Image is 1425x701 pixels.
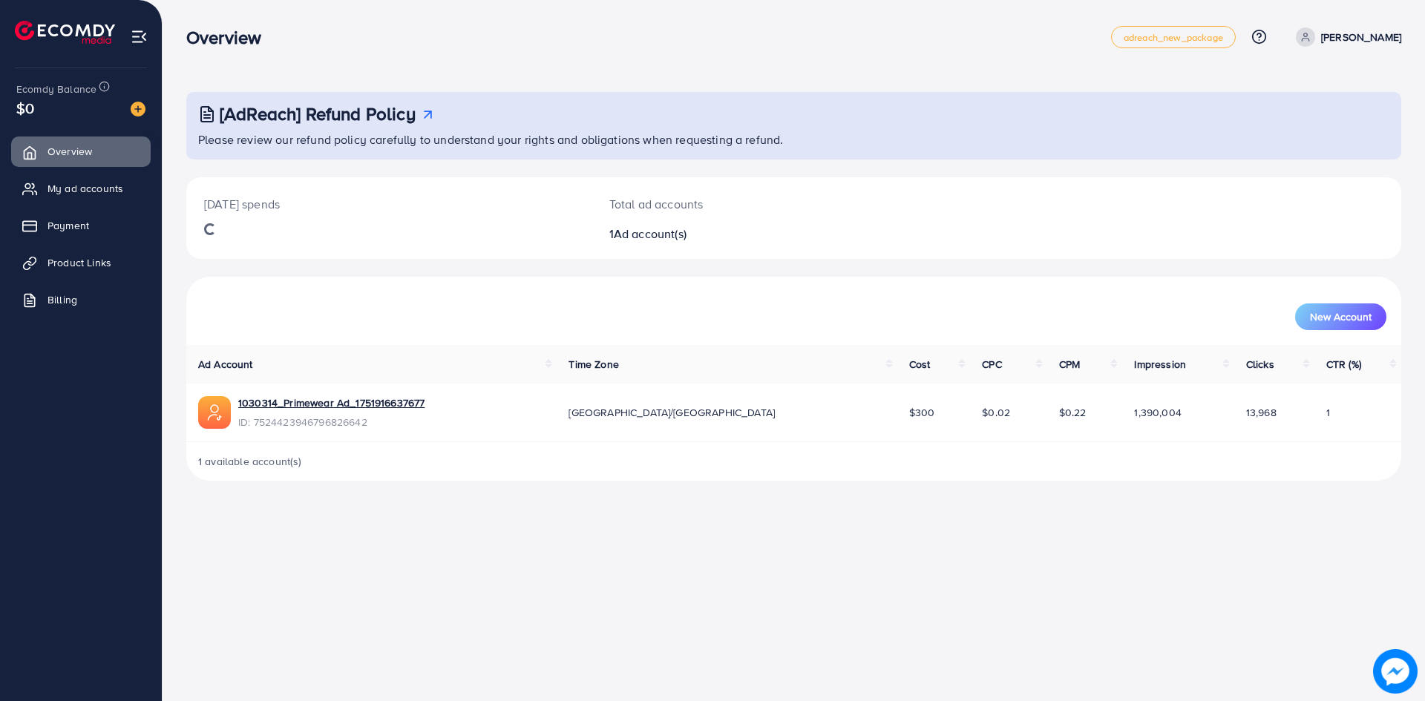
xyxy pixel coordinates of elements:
span: adreach_new_package [1124,33,1223,42]
span: Clicks [1246,357,1274,372]
span: Overview [47,144,92,159]
a: Billing [11,285,151,315]
a: Overview [11,136,151,166]
a: Product Links [11,248,151,277]
h3: Overview [186,27,273,48]
span: ID: 7524423946796826642 [238,415,425,430]
a: adreach_new_package [1111,26,1236,48]
span: 1 available account(s) [198,454,302,469]
img: image [131,102,145,116]
a: My ad accounts [11,174,151,203]
span: $0.02 [982,405,1010,420]
img: logo [15,21,115,44]
span: $0 [16,97,34,119]
span: Billing [47,292,77,307]
span: CPM [1059,357,1080,372]
span: [GEOGRAPHIC_DATA]/[GEOGRAPHIC_DATA] [569,405,775,420]
span: 1 [1326,405,1330,420]
p: Total ad accounts [609,195,877,213]
img: menu [131,28,148,45]
span: New Account [1310,312,1372,322]
p: [DATE] spends [204,195,574,213]
span: Ecomdy Balance [16,82,96,96]
span: My ad accounts [47,181,123,196]
span: $300 [909,405,935,420]
span: CPC [982,357,1001,372]
p: Please review our refund policy carefully to understand your rights and obligations when requesti... [198,131,1392,148]
span: Cost [909,357,931,372]
img: image [1373,649,1418,694]
span: Product Links [47,255,111,270]
p: [PERSON_NAME] [1321,28,1401,46]
button: New Account [1295,303,1386,330]
span: 1,390,004 [1134,405,1181,420]
span: Ad Account [198,357,253,372]
a: 1030314_Primewear Ad_1751916637677 [238,395,425,410]
h3: [AdReach] Refund Policy [220,103,416,125]
a: Payment [11,211,151,240]
span: Payment [47,218,89,233]
span: $0.22 [1059,405,1087,420]
span: Impression [1134,357,1186,372]
span: CTR (%) [1326,357,1361,372]
span: 13,968 [1246,405,1277,420]
a: [PERSON_NAME] [1290,27,1401,47]
img: ic-ads-acc.e4c84228.svg [198,396,231,429]
span: Time Zone [569,357,618,372]
span: Ad account(s) [614,226,687,242]
h2: 1 [609,227,877,241]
